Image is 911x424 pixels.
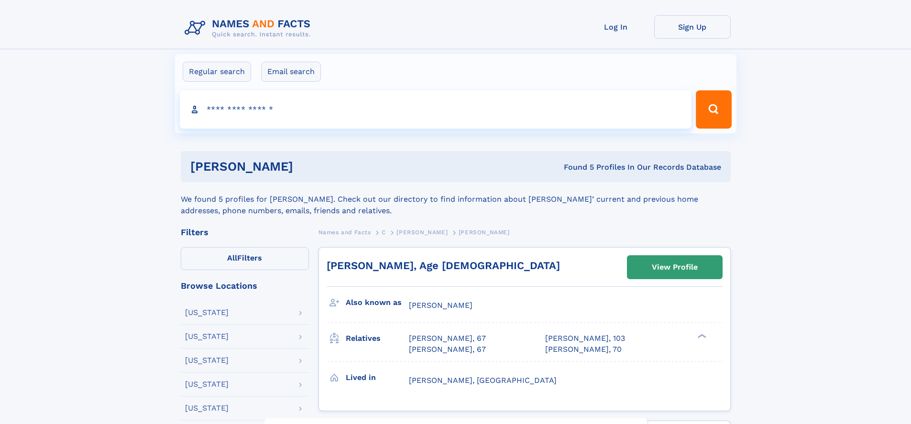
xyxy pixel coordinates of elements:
[181,228,309,237] div: Filters
[409,301,472,310] span: [PERSON_NAME]
[185,333,229,340] div: [US_STATE]
[409,333,486,344] a: [PERSON_NAME], 67
[654,15,731,39] a: Sign Up
[346,294,409,311] h3: Also known as
[185,309,229,316] div: [US_STATE]
[185,357,229,364] div: [US_STATE]
[181,15,318,41] img: Logo Names and Facts
[190,161,428,173] h1: [PERSON_NAME]
[459,229,510,236] span: [PERSON_NAME]
[180,90,692,129] input: search input
[183,62,251,82] label: Regular search
[346,370,409,386] h3: Lived in
[181,282,309,290] div: Browse Locations
[396,226,448,238] a: [PERSON_NAME]
[545,333,625,344] a: [PERSON_NAME], 103
[382,226,386,238] a: C
[695,333,707,339] div: ❯
[185,404,229,412] div: [US_STATE]
[396,229,448,236] span: [PERSON_NAME]
[409,376,557,385] span: [PERSON_NAME], [GEOGRAPHIC_DATA]
[409,344,486,355] a: [PERSON_NAME], 67
[627,256,722,279] a: View Profile
[578,15,654,39] a: Log In
[382,229,386,236] span: C
[261,62,321,82] label: Email search
[545,344,622,355] a: [PERSON_NAME], 70
[696,90,731,129] button: Search Button
[346,330,409,347] h3: Relatives
[318,226,371,238] a: Names and Facts
[227,253,237,262] span: All
[185,381,229,388] div: [US_STATE]
[652,256,698,278] div: View Profile
[181,182,731,217] div: We found 5 profiles for [PERSON_NAME]. Check out our directory to find information about [PERSON_...
[428,162,721,173] div: Found 5 Profiles In Our Records Database
[327,260,560,272] a: [PERSON_NAME], Age [DEMOGRAPHIC_DATA]
[181,247,309,270] label: Filters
